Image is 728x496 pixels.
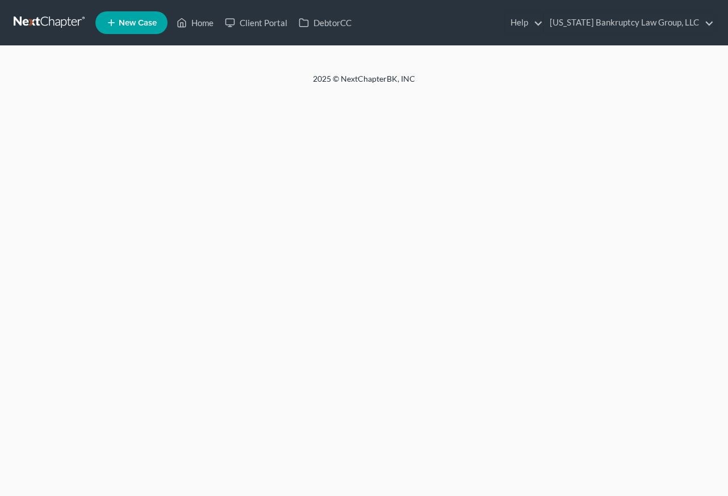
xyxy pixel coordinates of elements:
[505,12,543,33] a: Help
[544,12,714,33] a: [US_STATE] Bankruptcy Law Group, LLC
[171,12,219,33] a: Home
[40,73,688,94] div: 2025 © NextChapterBK, INC
[95,11,168,34] new-legal-case-button: New Case
[293,12,357,33] a: DebtorCC
[219,12,293,33] a: Client Portal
